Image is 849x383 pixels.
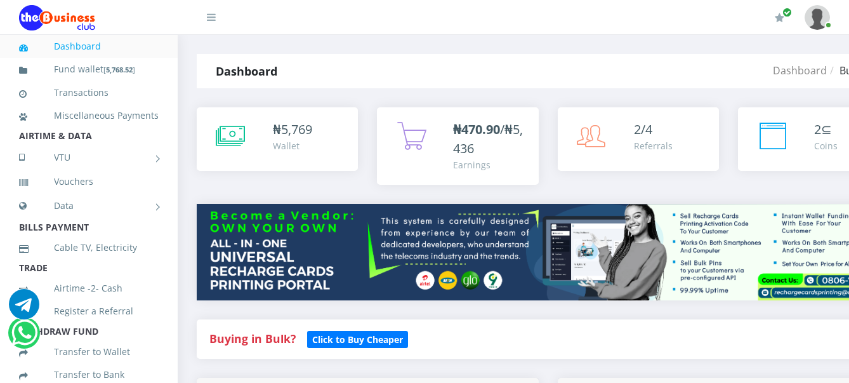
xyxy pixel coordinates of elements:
div: Referrals [634,139,673,152]
a: Miscellaneous Payments [19,101,159,130]
a: Airtime -2- Cash [19,274,159,303]
a: Chat for support [11,327,37,348]
span: /₦5,436 [453,121,523,157]
a: Click to Buy Cheaper [307,331,408,346]
a: Cable TV, Electricity [19,233,159,262]
a: VTU [19,142,159,173]
a: Transfer to Wallet [19,337,159,366]
strong: Dashboard [216,64,277,79]
img: Logo [19,5,95,30]
a: 2/4 Referrals [558,107,719,171]
a: Register a Referral [19,297,159,326]
small: [ ] [103,65,135,74]
span: Renew/Upgrade Subscription [782,8,792,17]
span: 2/4 [634,121,652,138]
a: ₦5,769 Wallet [197,107,358,171]
div: Earnings [453,158,525,171]
b: ₦470.90 [453,121,500,138]
img: User [805,5,830,30]
i: Renew/Upgrade Subscription [775,13,784,23]
a: Dashboard [19,32,159,61]
b: 5,768.52 [106,65,133,74]
a: Chat for support [9,299,39,319]
div: Coins [814,139,838,152]
div: ₦ [273,120,312,139]
a: Data [19,190,159,222]
a: Dashboard [773,64,827,77]
div: ⊆ [814,120,838,139]
strong: Buying in Bulk? [209,331,296,346]
span: 2 [814,121,821,138]
b: Click to Buy Cheaper [312,333,403,346]
a: Transactions [19,78,159,107]
span: 5,769 [281,121,312,138]
a: ₦470.90/₦5,436 Earnings [377,107,538,185]
a: Fund wallet[5,768.52] [19,55,159,84]
div: Wallet [273,139,312,152]
a: Vouchers [19,167,159,196]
